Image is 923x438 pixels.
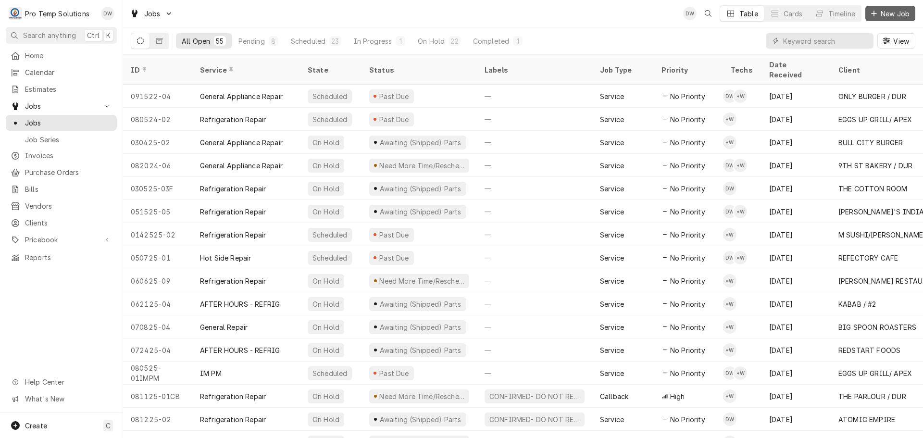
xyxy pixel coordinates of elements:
span: Help Center [25,377,111,387]
div: [DATE] [761,269,831,292]
div: Service [600,114,624,125]
div: Past Due [378,253,411,263]
div: Need More Time/Reschedule [378,391,465,401]
div: BIG SPOON ROASTERS [838,322,916,332]
div: *Kevin Williams's Avatar [723,113,736,126]
div: Past Due [378,114,411,125]
span: Vendors [25,201,112,211]
div: Service [600,253,624,263]
span: Ctrl [87,30,100,40]
div: ATOMIC EMPIRE [838,414,895,425]
div: Status [369,65,467,75]
div: 082024-06 [123,154,192,177]
div: General Repair [200,322,248,332]
div: 23 [331,36,339,46]
div: Pro Temp Solutions [25,9,89,19]
div: [DATE] [761,385,831,408]
div: *Kevin Williams's Avatar [734,251,747,264]
div: 9TH ST BAKERY / DUR [838,161,912,171]
div: 080524-02 [123,108,192,131]
div: [DATE] [761,131,831,154]
div: 22 [450,36,458,46]
div: [DATE] [761,154,831,177]
div: Awaiting (Shipped) Parts [378,184,462,194]
button: New Job [865,6,915,21]
span: Jobs [144,9,161,19]
div: Service [600,276,624,286]
div: 030425-02 [123,131,192,154]
div: General Appliance Repair [200,91,283,101]
span: No Priority [670,91,705,101]
span: No Priority [670,230,705,240]
div: Service [600,299,624,309]
a: Invoices [6,148,117,163]
div: 1 [398,36,403,46]
div: Service [600,368,624,378]
a: Clients [6,215,117,231]
div: *Kevin Williams's Avatar [723,320,736,334]
div: REFECTORY CAFE [838,253,898,263]
span: New Job [879,9,911,19]
div: On Hold [312,414,340,425]
div: DW [723,251,736,264]
a: Calendar [6,64,117,80]
span: No Priority [670,345,705,355]
div: [DATE] [761,200,831,223]
div: Pending [238,36,265,46]
div: Service [600,207,624,217]
div: Awaiting (Shipped) Parts [378,138,462,148]
div: *Kevin Williams's Avatar [723,297,736,311]
div: Need More Time/Reschedule [378,161,465,171]
div: On Hold [418,36,445,46]
div: 070825-04 [123,315,192,338]
div: 8 [271,36,276,46]
div: On Hold [312,345,340,355]
span: C [106,421,111,431]
div: Timeline [828,9,855,19]
a: Go to Help Center [6,374,117,390]
div: DW [101,7,114,20]
div: 1 [515,36,521,46]
div: BULL CITY BURGER [838,138,903,148]
div: Service [600,345,624,355]
div: *Kevin Williams's Avatar [723,136,736,149]
span: No Priority [670,138,705,148]
div: General Appliance Repair [200,138,283,148]
div: Dana Williams's Avatar [683,7,697,20]
div: *Kevin Williams's Avatar [734,366,747,380]
div: Service [600,414,624,425]
div: [DATE] [761,315,831,338]
div: Dakota Williams's Avatar [723,182,736,195]
div: On Hold [312,322,340,332]
div: — [477,85,592,108]
div: [DATE] [761,408,831,431]
div: [DATE] [761,85,831,108]
div: IM PM [200,368,222,378]
div: Dakota Williams's Avatar [723,205,736,218]
span: No Priority [670,161,705,171]
input: Keyword search [783,33,869,49]
div: — [477,154,592,177]
div: Dakota Williams's Avatar [723,89,736,103]
div: Dakota Williams's Avatar [723,413,736,426]
div: Awaiting (Shipped) Parts [378,345,462,355]
div: 062125-04 [123,292,192,315]
div: Scheduled [312,368,348,378]
div: — [477,269,592,292]
div: General Appliance Repair [200,161,283,171]
span: Jobs [25,101,98,111]
div: 091522-04 [123,85,192,108]
div: State [308,65,354,75]
div: Techs [731,65,754,75]
div: DW [723,205,736,218]
a: Jobs [6,115,117,131]
div: Callback [600,391,628,401]
span: Reports [25,252,112,263]
div: 050725-01 [123,246,192,269]
a: Bills [6,181,117,197]
div: Date Received [769,60,821,80]
div: — [477,292,592,315]
div: 072425-04 [123,338,192,362]
div: On Hold [312,299,340,309]
div: 030525-03F [123,177,192,200]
